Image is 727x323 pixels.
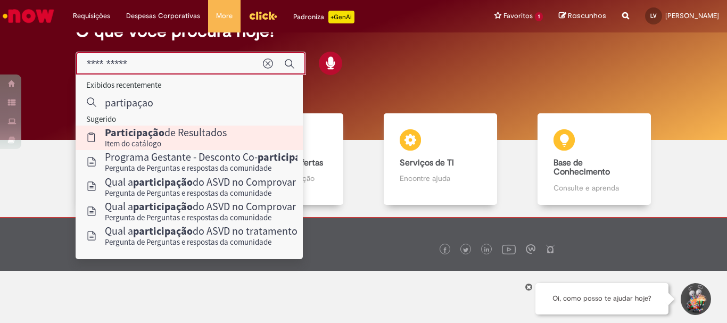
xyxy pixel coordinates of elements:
a: Base de Conhecimento Consulte e aprenda [517,113,671,205]
span: Requisições [73,11,110,21]
img: logo_footer_workplace.png [526,244,535,254]
img: logo_footer_youtube.png [502,242,516,256]
span: Despesas Corporativas [126,11,200,21]
b: Base de Conhecimento [553,158,610,178]
p: +GenAi [328,11,354,23]
span: LV [650,12,657,19]
span: Favoritos [503,11,533,21]
span: [PERSON_NAME] [665,11,719,20]
span: Rascunhos [568,11,606,21]
img: click_logo_yellow_360x200.png [249,7,277,23]
span: 1 [535,12,543,21]
img: logo_footer_facebook.png [442,247,448,253]
img: logo_footer_twitter.png [463,247,468,253]
p: Encontre ajuda [400,173,481,184]
img: logo_footer_naosei.png [546,244,555,254]
a: Tirar dúvidas Tirar dúvidas com Lupi Assist e Gen Ai [56,113,210,205]
div: Padroniza [293,11,354,23]
a: Rascunhos [559,11,606,21]
a: Serviços de TI Encontre ajuda [363,113,517,205]
img: logo_footer_linkedin.png [484,247,490,253]
div: Oi, como posso te ajudar hoje? [535,283,668,314]
button: Iniciar Conversa de Suporte [679,283,711,315]
b: Serviços de TI [400,158,454,168]
h2: O que você procura hoje? [76,22,651,40]
span: More [216,11,233,21]
p: Consulte e aprenda [553,183,634,193]
img: ServiceNow [1,5,56,27]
